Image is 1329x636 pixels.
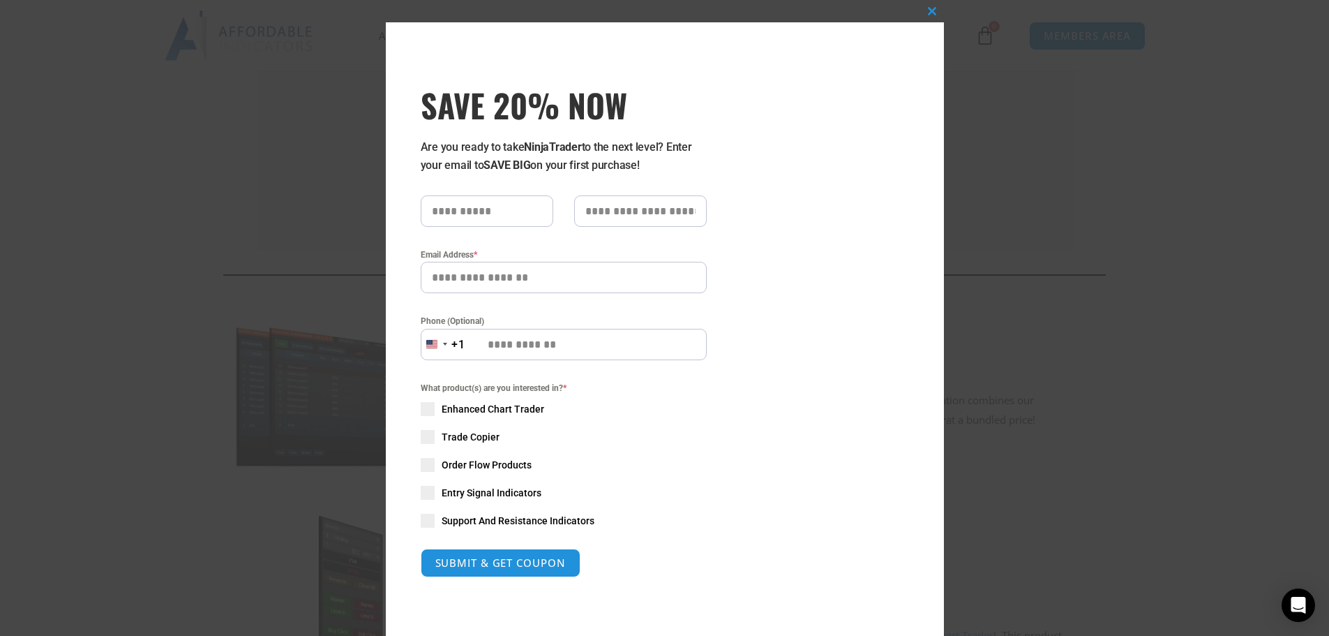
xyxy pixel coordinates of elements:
strong: NinjaTrader [524,140,581,154]
label: Order Flow Products [421,458,707,472]
button: Selected country [421,329,465,360]
span: Support And Resistance Indicators [442,514,594,528]
strong: SAVE BIG [483,158,530,172]
button: SUBMIT & GET COUPON [421,549,580,577]
label: Email Address [421,248,707,262]
div: +1 [451,336,465,354]
div: Open Intercom Messenger [1282,589,1315,622]
span: Entry Signal Indicators [442,486,541,500]
span: What product(s) are you interested in? [421,381,707,395]
span: Order Flow Products [442,458,532,472]
label: Entry Signal Indicators [421,486,707,500]
span: Enhanced Chart Trader [442,402,544,416]
p: Are you ready to take to the next level? Enter your email to on your first purchase! [421,138,707,175]
span: SAVE 20% NOW [421,85,707,124]
label: Enhanced Chart Trader [421,402,707,416]
label: Phone (Optional) [421,314,707,328]
span: Trade Copier [442,430,500,444]
label: Support And Resistance Indicators [421,514,707,528]
label: Trade Copier [421,430,707,444]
